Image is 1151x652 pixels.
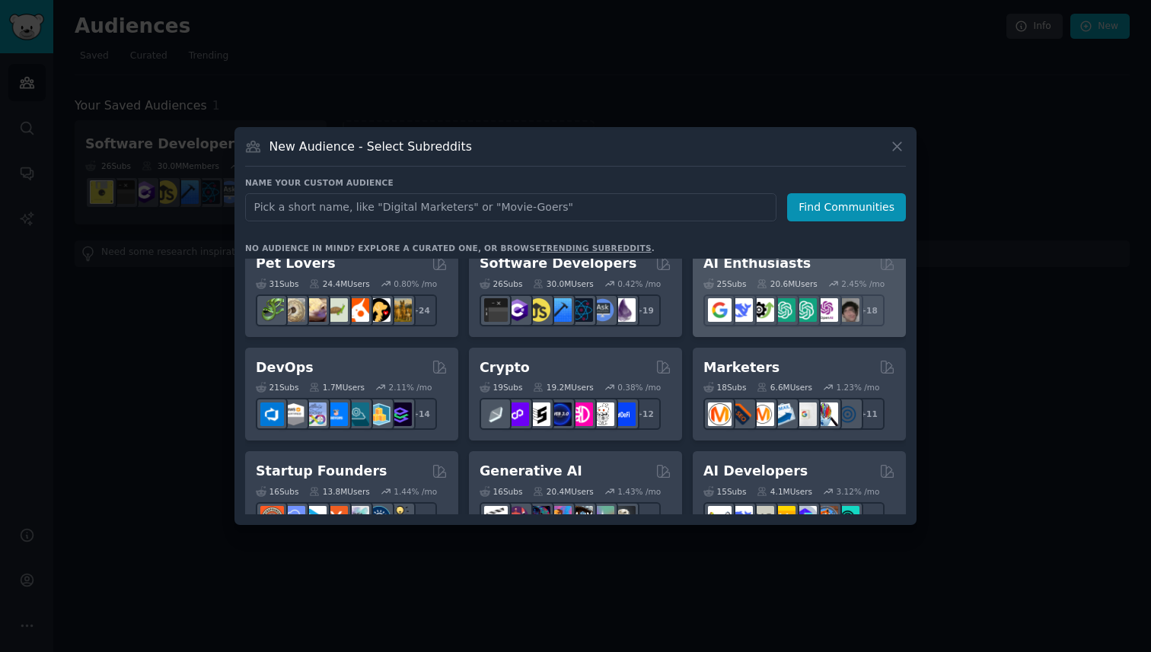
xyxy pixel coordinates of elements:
div: 1.23 % /mo [837,382,880,393]
img: turtle [324,298,348,322]
div: + 24 [405,294,437,326]
input: Pick a short name, like "Digital Marketers" or "Movie-Goers" [245,193,776,221]
img: FluxAI [569,506,593,530]
img: AItoolsCatalog [751,298,774,322]
img: bigseo [729,402,753,426]
img: dogbreed [388,298,412,322]
div: 6.6M Users [757,382,812,393]
img: ycombinator [324,506,348,530]
div: 4.1M Users [757,486,812,497]
img: herpetology [260,298,284,322]
div: + 8 [853,502,885,534]
img: chatgpt_prompts_ [793,298,817,322]
h2: AI Developers [703,462,808,481]
img: elixir [612,298,636,322]
img: LangChain [708,506,732,530]
img: starryai [591,506,614,530]
img: defiblockchain [569,402,593,426]
img: azuredevops [260,402,284,426]
div: + 9 [405,502,437,534]
h2: Generative AI [480,462,582,481]
img: deepdream [527,506,550,530]
div: 30.0M Users [533,278,593,289]
img: startup [303,506,327,530]
img: googleads [793,402,817,426]
div: 19.2M Users [533,382,593,393]
img: growmybusiness [388,506,412,530]
div: 0.80 % /mo [394,278,437,289]
img: dalle2 [505,506,529,530]
img: 0xPolygon [505,402,529,426]
h2: Startup Founders [256,462,387,481]
div: 16 Sub s [256,486,298,497]
img: ethstaker [527,402,550,426]
img: platformengineering [346,402,369,426]
img: learnjavascript [527,298,550,322]
img: DevOpsLinks [324,402,348,426]
div: No audience in mind? Explore a curated one, or browse . [245,243,655,253]
img: aws_cdk [367,402,391,426]
h3: Name your custom audience [245,177,906,188]
img: MistralAI [772,506,795,530]
div: 20.6M Users [757,278,817,289]
img: CryptoNews [591,402,614,426]
img: iOSProgramming [548,298,572,322]
div: 20.4M Users [533,486,593,497]
img: AskComputerScience [591,298,614,322]
div: 1.44 % /mo [394,486,437,497]
div: 2.45 % /mo [841,278,885,289]
img: MarketingResearch [815,402,838,426]
div: 24.4M Users [309,278,369,289]
img: AWS_Certified_Experts [282,402,305,426]
img: ethfinance [484,402,508,426]
img: OnlineMarketing [836,402,859,426]
img: PetAdvice [367,298,391,322]
img: software [484,298,508,322]
img: Entrepreneurship [367,506,391,530]
div: 0.42 % /mo [617,278,661,289]
img: csharp [505,298,529,322]
div: 1.43 % /mo [617,486,661,497]
img: PlatformEngineers [388,402,412,426]
img: content_marketing [708,402,732,426]
img: ArtificalIntelligence [836,298,859,322]
img: Emailmarketing [772,402,795,426]
img: reactnative [569,298,593,322]
img: sdforall [548,506,572,530]
img: llmops [815,506,838,530]
div: 1.7M Users [309,382,365,393]
h2: DevOps [256,358,314,377]
div: 15 Sub s [703,486,746,497]
img: EntrepreneurRideAlong [260,506,284,530]
img: AskMarketing [751,402,774,426]
h3: New Audience - Select Subreddits [269,138,472,154]
div: + 19 [629,294,661,326]
div: + 11 [853,398,885,430]
button: Find Communities [787,193,906,221]
img: AIDevelopersSociety [836,506,859,530]
div: 3.12 % /mo [837,486,880,497]
h2: AI Enthusiasts [703,254,811,273]
div: 21 Sub s [256,382,298,393]
div: 18 Sub s [703,382,746,393]
img: Rag [751,506,774,530]
img: chatgpt_promptDesign [772,298,795,322]
div: 16 Sub s [480,486,522,497]
div: 13.8M Users [309,486,369,497]
div: 0.38 % /mo [617,382,661,393]
img: ballpython [282,298,305,322]
a: trending subreddits [540,243,651,253]
img: GoogleGeminiAI [708,298,732,322]
div: + 18 [853,294,885,326]
div: 25 Sub s [703,278,746,289]
div: 19 Sub s [480,382,522,393]
div: + 9 [629,502,661,534]
img: Docker_DevOps [303,402,327,426]
h2: Pet Lovers [256,254,336,273]
img: indiehackers [346,506,369,530]
h2: Software Developers [480,254,636,273]
img: DeepSeek [729,506,753,530]
div: 26 Sub s [480,278,522,289]
img: defi_ [612,402,636,426]
div: 31 Sub s [256,278,298,289]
